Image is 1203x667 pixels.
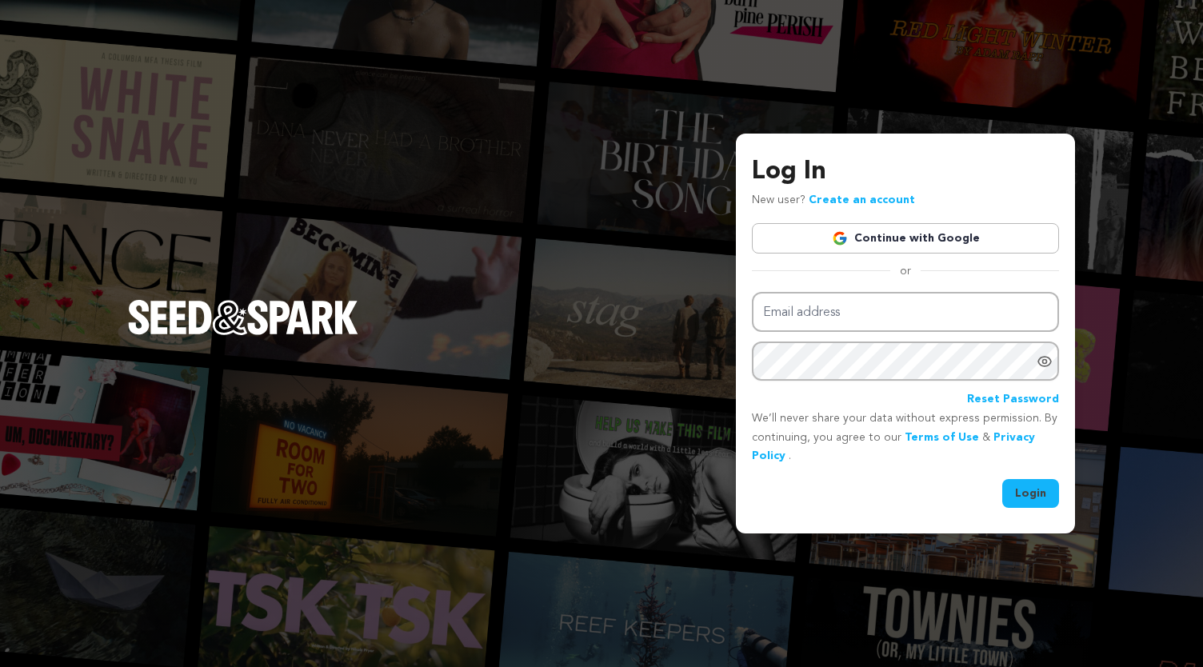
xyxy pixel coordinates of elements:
[128,300,358,367] a: Seed&Spark Homepage
[752,292,1059,333] input: Email address
[752,153,1059,191] h3: Log In
[752,409,1059,466] p: We’ll never share your data without express permission. By continuing, you agree to our & .
[752,223,1059,254] a: Continue with Google
[809,194,915,206] a: Create an account
[752,191,915,210] p: New user?
[890,263,921,279] span: or
[1037,353,1053,369] a: Show password as plain text. Warning: this will display your password on the screen.
[1002,479,1059,508] button: Login
[832,230,848,246] img: Google logo
[128,300,358,335] img: Seed&Spark Logo
[905,432,979,443] a: Terms of Use
[967,390,1059,409] a: Reset Password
